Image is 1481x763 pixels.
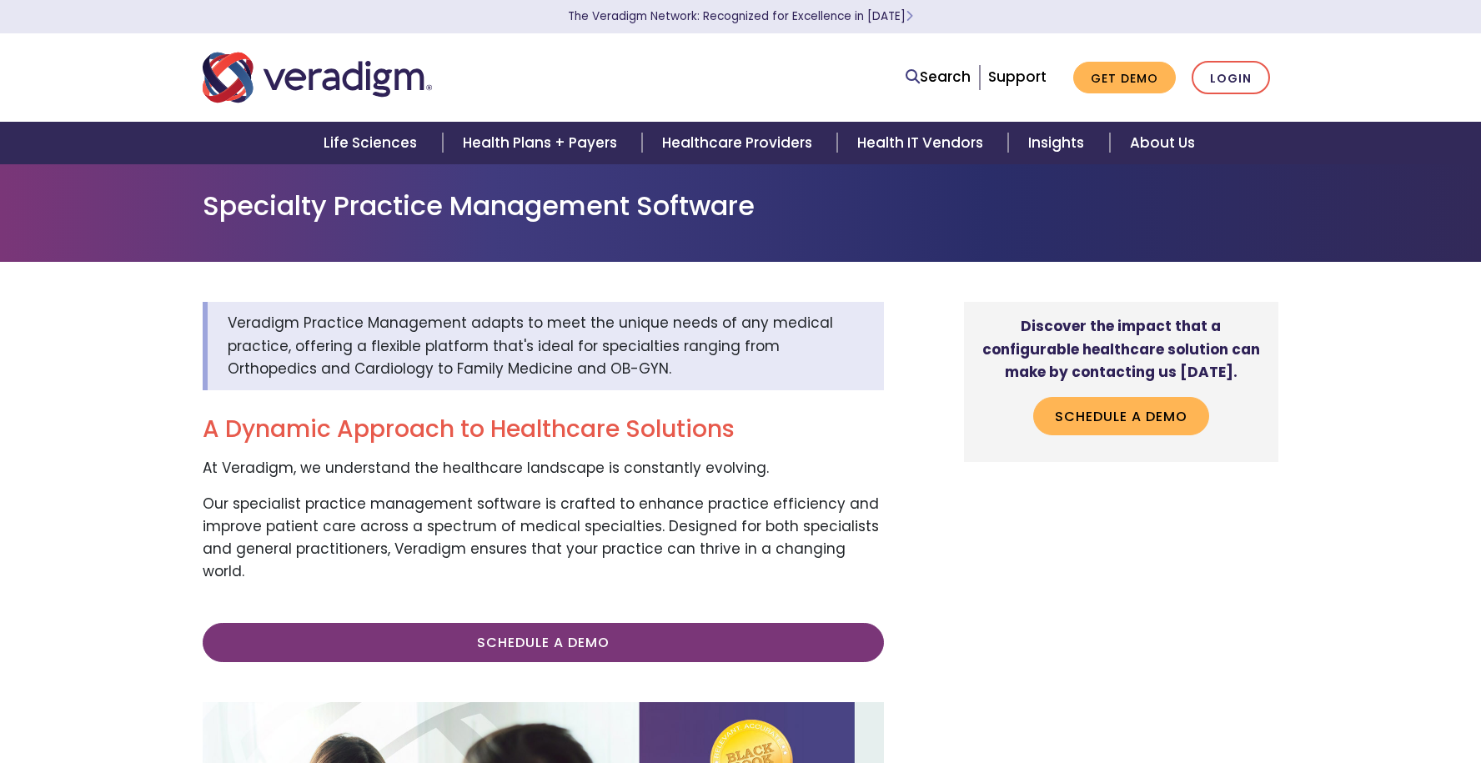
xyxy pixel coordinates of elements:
strong: Discover the impact that a configurable healthcare solution can make by contacting us [DATE]. [982,316,1260,381]
span: Veradigm Practice Management adapts to meet the unique needs of any medical practice, offering a ... [228,313,833,378]
a: Schedule a Demo [1033,397,1209,435]
h2: A Dynamic Approach to Healthcare Solutions [203,415,884,444]
a: Get Demo [1073,62,1176,94]
a: Healthcare Providers [642,122,837,164]
a: The Veradigm Network: Recognized for Excellence in [DATE]Learn More [568,8,913,24]
a: Login [1192,61,1270,95]
span: Learn More [906,8,913,24]
p: At Veradigm, we understand the healthcare landscape is constantly evolving. [203,457,884,479]
a: About Us [1110,122,1215,164]
img: Veradigm logo [203,50,432,105]
p: Our specialist practice management software is crafted to enhance practice efficiency and improve... [203,493,884,584]
a: Health Plans + Payers [443,122,642,164]
a: Schedule a Demo [203,623,884,661]
a: Insights [1008,122,1109,164]
a: Search [906,66,971,88]
h1: Specialty Practice Management Software [203,190,1278,222]
a: Support [988,67,1047,87]
a: Health IT Vendors [837,122,1008,164]
a: Life Sciences [304,122,442,164]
